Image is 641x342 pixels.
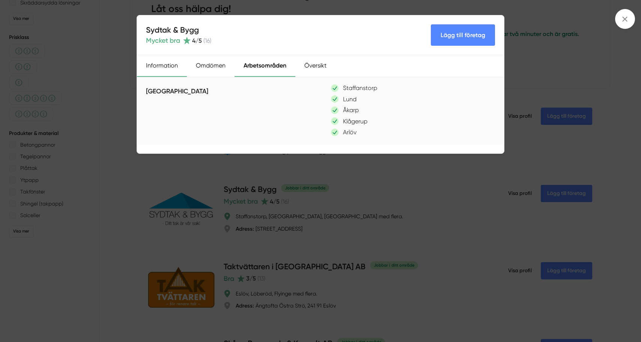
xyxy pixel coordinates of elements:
[146,86,307,98] h5: [GEOGRAPHIC_DATA]
[343,105,359,115] p: Åkarp
[137,55,187,77] div: Information
[343,117,367,126] p: Klågerup
[295,55,336,77] div: Översikt
[235,55,295,77] div: Arbetsområden
[146,24,211,35] h4: Sydtak & Bygg
[192,37,202,44] span: 4 /5
[146,35,180,46] span: Mycket bra
[203,37,211,44] span: ( 16 )
[187,55,235,77] div: Omdömen
[343,127,357,137] p: Arlöv
[431,24,495,46] : Lägg till företag
[343,83,377,93] p: Staffanstorp
[343,94,357,104] p: Lund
